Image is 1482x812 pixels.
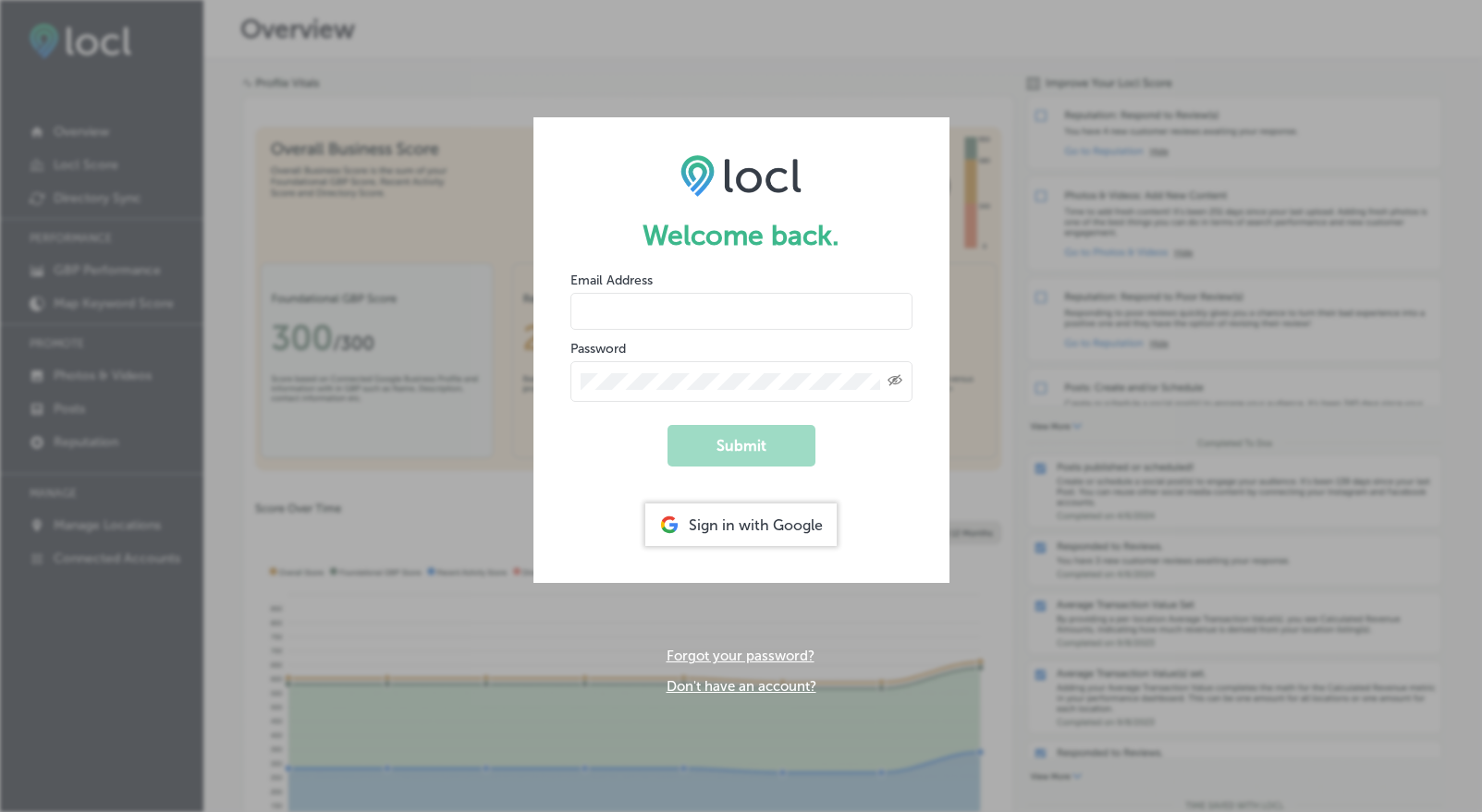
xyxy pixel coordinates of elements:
label: Email Address [570,273,653,288]
label: Password [570,341,626,357]
a: Forgot your password? [667,648,814,664]
div: Sign in with Google [645,503,837,546]
button: Submit [668,425,815,467]
h1: Welcome back. [570,219,912,252]
a: Don't have an account? [667,678,816,695]
img: LOCL logo [680,154,802,197]
span: Toggle password visibility [888,373,902,390]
